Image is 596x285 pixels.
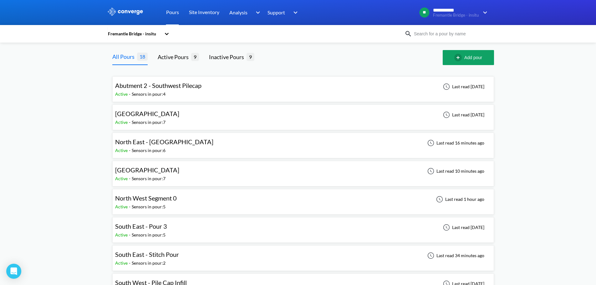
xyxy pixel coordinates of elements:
[424,252,486,259] div: Last read 34 minutes ago
[229,8,247,16] span: Analysis
[405,30,412,38] img: icon-search.svg
[132,260,166,267] div: Sensors in pour: 2
[129,232,132,237] span: -
[115,138,213,145] span: North East - [GEOGRAPHIC_DATA]
[115,260,129,266] span: Active
[433,196,486,203] div: Last read 1 hour ago
[247,53,254,61] span: 9
[424,167,486,175] div: Last read 10 minutes ago
[129,260,132,266] span: -
[209,53,247,61] div: Inactive Pours
[115,91,129,97] span: Active
[440,224,486,231] div: Last read [DATE]
[115,194,177,202] span: North West Segment 0
[132,91,166,98] div: Sensors in pour: 4
[433,13,479,18] span: Fremantle Bridge - insitu
[132,203,166,210] div: Sensors in pour: 5
[107,30,161,37] div: Fremantle Bridge - insitu
[112,140,494,145] a: North East - [GEOGRAPHIC_DATA]Active-Sensors in pour:6Last read 16 minutes ago
[132,119,166,126] div: Sensors in pour: 7
[115,176,129,181] span: Active
[137,53,148,60] span: 18
[112,252,494,258] a: South East - Stitch PourActive-Sensors in pour:2Last read 34 minutes ago
[112,168,494,173] a: [GEOGRAPHIC_DATA]Active-Sensors in pour:7Last read 10 minutes ago
[289,9,299,16] img: downArrow.svg
[132,232,166,238] div: Sensors in pour: 5
[115,82,201,89] span: Abutment 2 - Southwest Pilecap
[443,50,494,65] button: Add pour
[252,9,262,16] img: downArrow.svg
[112,52,137,61] div: All Pours
[454,54,464,61] img: add-circle-outline.svg
[6,264,21,279] div: Open Intercom Messenger
[129,120,132,125] span: -
[479,9,489,16] img: downArrow.svg
[107,8,144,16] img: logo_ewhite.svg
[112,84,494,89] a: Abutment 2 - Southwest PilecapActive-Sensors in pour:4Last read [DATE]
[129,204,132,209] span: -
[440,83,486,90] div: Last read [DATE]
[115,204,129,209] span: Active
[132,175,166,182] div: Sensors in pour: 7
[115,148,129,153] span: Active
[267,8,285,16] span: Support
[115,110,179,117] span: [GEOGRAPHIC_DATA]
[412,30,488,37] input: Search for a pour by name
[112,196,494,201] a: North West Segment 0Active-Sensors in pour:5Last read 1 hour ago
[191,53,199,61] span: 9
[129,176,132,181] span: -
[115,166,179,174] span: [GEOGRAPHIC_DATA]
[115,222,167,230] span: South East - Pour 3
[115,120,129,125] span: Active
[115,232,129,237] span: Active
[440,111,486,119] div: Last read [DATE]
[115,251,179,258] span: South East - Stitch Pour
[112,112,494,117] a: [GEOGRAPHIC_DATA]Active-Sensors in pour:7Last read [DATE]
[112,224,494,230] a: South East - Pour 3Active-Sensors in pour:5Last read [DATE]
[132,147,166,154] div: Sensors in pour: 6
[424,139,486,147] div: Last read 16 minutes ago
[158,53,191,61] div: Active Pours
[129,91,132,97] span: -
[129,148,132,153] span: -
